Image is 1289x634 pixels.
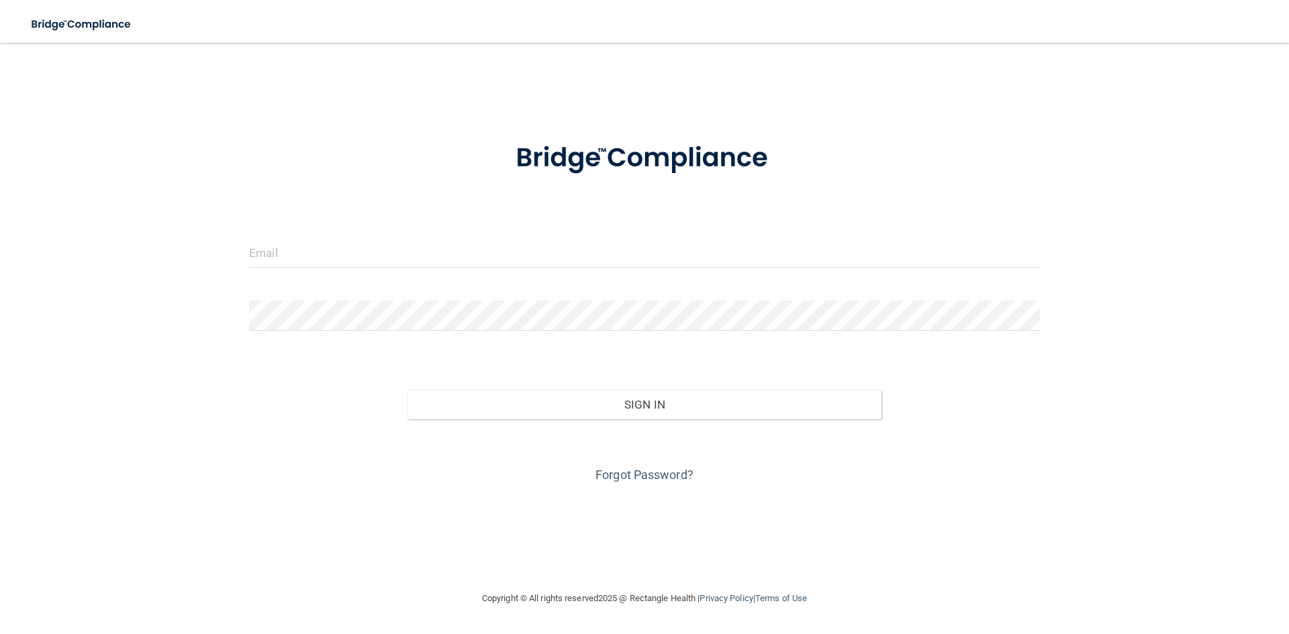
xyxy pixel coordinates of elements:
[700,593,753,603] a: Privacy Policy
[20,11,144,38] img: bridge_compliance_login_screen.278c3ca4.svg
[408,390,882,419] button: Sign In
[595,468,694,482] a: Forgot Password?
[399,577,890,620] div: Copyright © All rights reserved 2025 @ Rectangle Health | |
[755,593,807,603] a: Terms of Use
[249,237,1040,268] input: Email
[488,123,801,193] img: bridge_compliance_login_screen.278c3ca4.svg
